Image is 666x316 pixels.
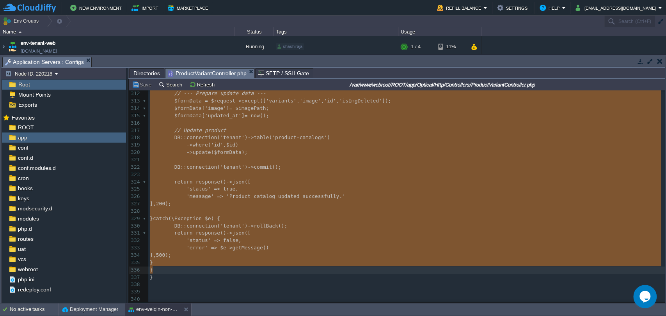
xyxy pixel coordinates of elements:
div: 1 / 4 [411,36,421,57]
span: cron [16,175,30,182]
a: keys [16,195,30,202]
span: () [220,230,226,236]
div: 314 [129,105,141,112]
div: Running [234,36,274,57]
img: AMDAwAAAACH5BAEAAAAALAAAAAABAAEAAAICRAEAOw== [18,31,22,33]
span: php.d [16,225,33,232]
div: 11% [438,36,464,57]
span: json [232,230,244,236]
img: CloudJiffy [3,3,56,13]
span: (); [272,164,281,170]
a: hooks [16,185,34,192]
a: modsecurity.d [16,205,53,212]
div: 317 [129,127,141,134]
span: rollBack [254,223,278,229]
div: 330 [129,222,141,230]
div: 321 [129,156,141,164]
button: Deployment Manager [62,305,118,313]
span: :: [180,164,186,170]
span: 'variants' [266,98,296,104]
div: 313 [129,97,141,105]
span: ) [327,134,330,140]
div: 337 [129,274,141,281]
span: ) [245,164,248,170]
span: (); [260,113,269,118]
span: , [238,237,242,243]
span: \Exception [171,215,202,221]
span: 'image' [300,98,321,104]
span: commit [254,164,272,170]
div: No active tasks [10,303,59,316]
button: [EMAIL_ADDRESS][DOMAIN_NAME] [575,3,658,12]
span: 'error' [186,245,208,251]
span: connection [186,164,217,170]
span: , [223,142,226,148]
span: redeploy.conf [16,286,52,293]
div: shashiraja [276,43,304,50]
span: -> [226,179,233,185]
span: DB [174,223,181,229]
span: } [150,267,153,273]
span: conf.d [16,154,34,161]
span: table [254,134,269,140]
div: 335 [129,259,141,267]
span: // Update product [174,127,226,133]
div: 339 [129,288,141,296]
span: $formData [214,149,241,155]
button: Save [132,81,154,88]
button: Search [158,81,185,88]
span: ); [165,201,171,207]
span: :: [180,223,186,229]
div: Name [1,27,234,36]
span: getMessage [232,245,263,251]
span: ( [217,134,220,140]
span: $imagePath [235,105,266,111]
div: 329 [129,215,141,222]
span: ([ [245,230,251,236]
span: 'status' [186,186,211,192]
span: , [336,98,339,104]
span: ( [168,215,171,221]
div: Status [235,27,273,36]
span: } [150,260,153,265]
span: 'status' [186,237,211,243]
a: Favorites [10,115,36,121]
span: app [16,134,28,141]
span: -> [235,98,242,104]
span: ([ [245,179,251,185]
span: where [193,142,208,148]
a: conf.modules.d [16,164,57,171]
div: 340 [129,296,141,303]
span: ] [226,105,229,111]
div: 318 [129,134,141,141]
span: Directories [133,69,160,78]
span: -> [248,164,254,170]
span: $formData [174,98,202,104]
span: Mount Points [17,91,52,98]
a: modules [16,215,40,222]
span: webroot [16,266,39,273]
span: => [214,186,220,192]
span: = [229,105,233,111]
span: 'isImgDeleted' [339,98,382,104]
span: ], [150,201,156,207]
button: Settings [497,3,530,12]
span: 'tenant' [220,223,245,229]
button: Env Groups [3,16,41,26]
a: conf [16,144,30,151]
button: Refresh [189,81,217,88]
div: 334 [129,252,141,259]
span: catch [153,215,168,221]
span: update [193,149,211,155]
span: json [232,179,244,185]
span: 'product-catalogs' [272,134,327,140]
a: Root [17,81,31,88]
span: ( [217,164,220,170]
span: 'message' [186,193,214,199]
span: => [214,237,220,243]
span: Application Servers : Configs [5,57,84,67]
